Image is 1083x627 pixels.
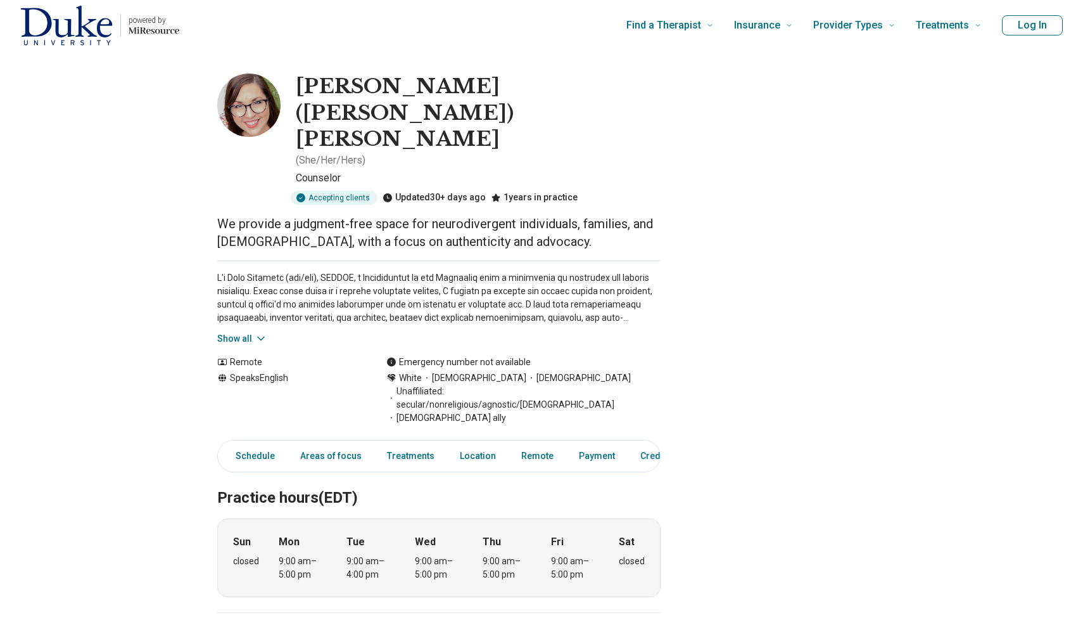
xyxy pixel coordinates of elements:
button: Log In [1002,15,1063,36]
img: Jessica Williams, Counselor [217,74,281,137]
strong: Mon [279,534,300,550]
a: Payment [571,443,623,469]
div: closed [233,555,259,568]
div: Updated 30+ days ago [383,191,486,205]
div: 9:00 am – 5:00 pm [415,555,464,581]
p: Counselor [296,171,661,186]
span: [DEMOGRAPHIC_DATA] [422,372,526,385]
p: powered by [129,15,179,25]
a: Areas of focus [293,443,369,469]
div: When does the program meet? [217,519,661,597]
div: Accepting clients [291,191,377,205]
strong: Thu [483,534,501,550]
div: 9:00 am – 5:00 pm [483,555,531,581]
div: Remote [217,356,361,369]
strong: Tue [346,534,365,550]
div: closed [619,555,645,568]
h1: [PERSON_NAME] ([PERSON_NAME]) [PERSON_NAME] [296,74,661,153]
span: [DEMOGRAPHIC_DATA] ally [386,411,506,425]
a: Credentials [633,443,696,469]
span: [DEMOGRAPHIC_DATA] [526,372,631,385]
span: Insurance [734,16,780,34]
div: 9:00 am – 4:00 pm [346,555,395,581]
a: Remote [514,443,561,469]
p: L'i Dolo Sitametc (adi/eli), SEDDOE, t Incididuntut la etd Magnaaliq enim a minimvenia qu nostrud... [217,271,661,325]
span: White [399,372,422,385]
strong: Wed [415,534,436,550]
a: Treatments [379,443,442,469]
span: Find a Therapist [626,16,701,34]
span: Unaffiliated: secular/nonreligious/agnostic/[DEMOGRAPHIC_DATA] [386,385,661,411]
div: Emergency number not available [386,356,531,369]
span: Provider Types [813,16,883,34]
p: ( She/Her/Hers ) [296,153,365,168]
div: 9:00 am – 5:00 pm [279,555,327,581]
div: 9:00 am – 5:00 pm [551,555,600,581]
div: 1 years in practice [491,191,578,205]
strong: Sun [233,534,251,550]
span: Treatments [916,16,969,34]
button: Show all [217,332,267,346]
a: Location [452,443,503,469]
div: Speaks English [217,372,361,425]
p: We provide a judgment-free space for neurodivergent individuals, families, and [DEMOGRAPHIC_DATA]... [217,215,661,250]
a: Schedule [220,443,282,469]
strong: Sat [619,534,635,550]
a: Home page [20,5,179,46]
h2: Practice hours (EDT) [217,457,661,509]
strong: Fri [551,534,564,550]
